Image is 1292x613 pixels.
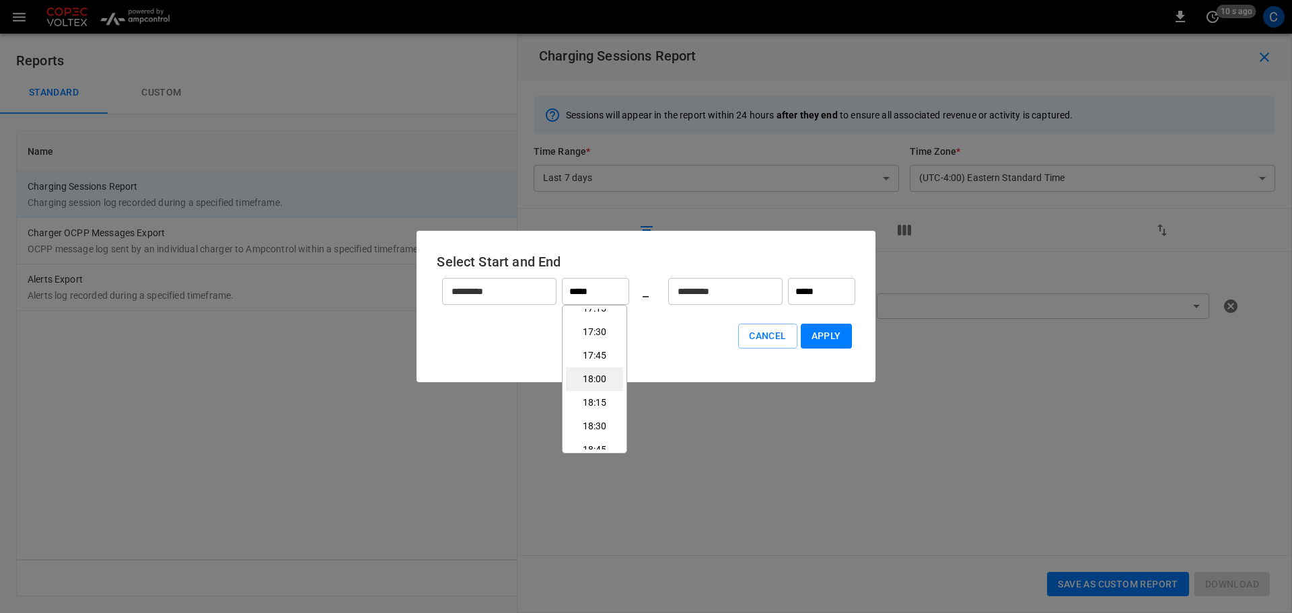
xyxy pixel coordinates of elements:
[566,438,623,462] li: 18:45
[437,251,855,273] h6: Select Start and End
[801,324,852,349] button: Apply
[566,391,623,414] li: 18:15
[566,297,623,320] li: 17:15
[566,344,623,367] li: 17:45
[738,324,797,349] button: Cancel
[643,281,649,302] h6: _
[566,320,623,344] li: 17:30
[566,309,623,449] ul: Time
[566,367,623,391] li: 18:00
[566,414,623,438] li: 18:30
